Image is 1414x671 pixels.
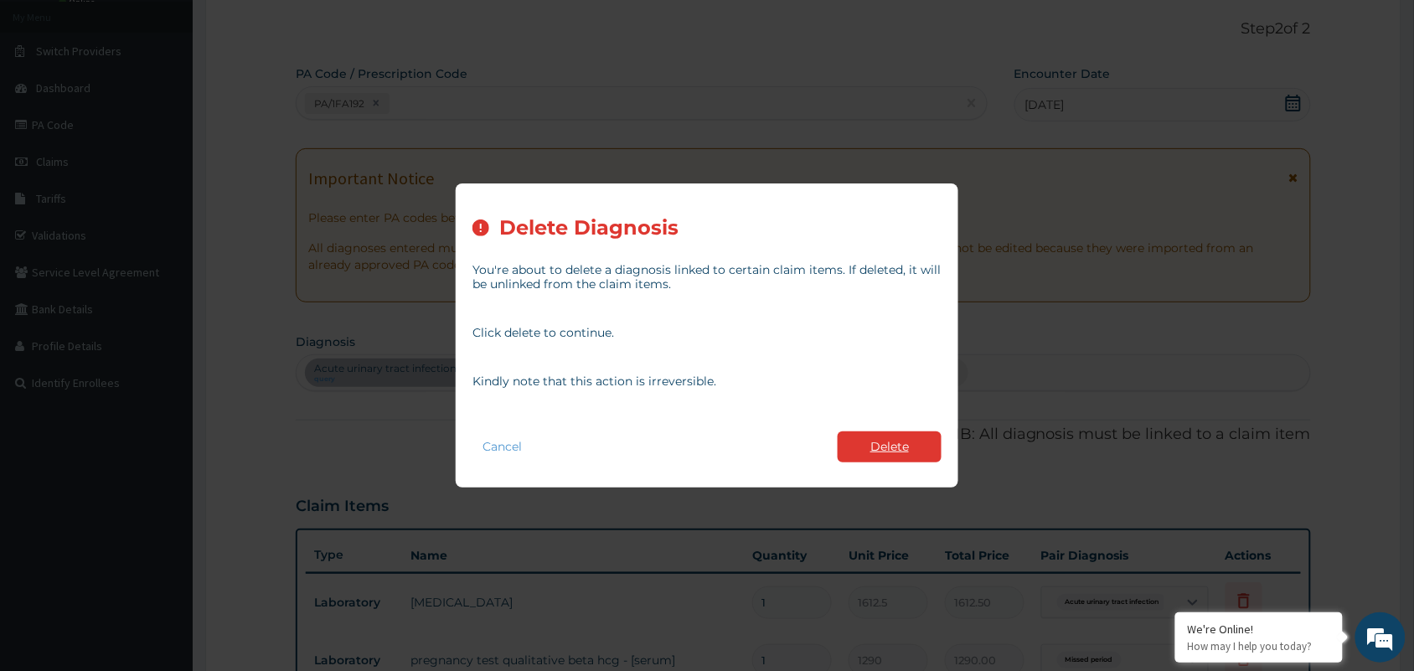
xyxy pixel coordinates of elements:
p: Kindly note that this action is irreversible. [472,374,942,389]
span: We're online! [97,211,231,380]
p: Click delete to continue. [472,326,942,340]
p: How may I help you today? [1188,639,1330,653]
button: Cancel [472,435,532,459]
button: Delete [838,431,942,462]
div: We're Online! [1188,622,1330,637]
div: Chat with us now [87,94,281,116]
textarea: Type your message and hit 'Enter' [8,457,319,516]
p: You're about to delete a diagnosis linked to certain claim items. If deleted, it will be unlinked... [472,263,942,292]
h2: Delete Diagnosis [499,217,679,240]
div: Minimize live chat window [275,8,315,49]
img: d_794563401_company_1708531726252_794563401 [31,84,68,126]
